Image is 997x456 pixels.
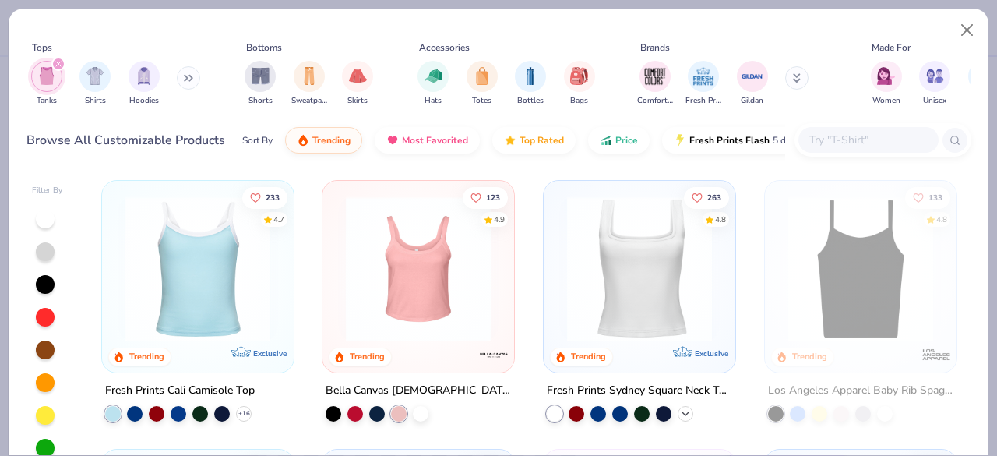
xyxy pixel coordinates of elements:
[467,61,498,107] button: filter button
[246,41,282,55] div: Bottoms
[871,61,902,107] div: filter for Women
[640,41,670,55] div: Brands
[129,61,160,107] div: filter for Hoodies
[928,193,942,201] span: 133
[129,61,160,107] button: filter button
[773,132,830,150] span: 5 day delivery
[637,61,673,107] button: filter button
[643,65,667,88] img: Comfort Colors Image
[242,186,287,208] button: Like
[31,61,62,107] div: filter for Tanks
[515,61,546,107] button: filter button
[129,95,159,107] span: Hoodies
[741,65,764,88] img: Gildan Image
[349,67,367,85] img: Skirts Image
[26,131,225,150] div: Browse All Customizable Products
[402,134,468,147] span: Most Favorited
[559,196,720,341] img: 94a2aa95-cd2b-4983-969b-ecd512716e9a
[570,67,587,85] img: Bags Image
[737,61,768,107] button: filter button
[86,67,104,85] img: Shirts Image
[637,61,673,107] div: filter for Comfort Colors
[872,95,900,107] span: Women
[347,95,368,107] span: Skirts
[31,61,62,107] button: filter button
[871,61,902,107] button: filter button
[695,348,728,359] span: Exclusive
[953,16,982,45] button: Close
[425,67,442,85] img: Hats Image
[547,381,732,401] div: Fresh Prints Sydney Square Neck Tank Top
[692,65,715,88] img: Fresh Prints Image
[425,95,442,107] span: Hats
[936,214,947,225] div: 4.8
[689,134,770,147] span: Fresh Prints Flash
[386,134,399,147] img: most_fav.gif
[79,61,111,107] div: filter for Shirts
[342,61,373,107] button: filter button
[238,409,249,419] span: + 16
[522,67,539,85] img: Bottles Image
[662,127,842,154] button: Fresh Prints Flash5 day delivery
[768,381,953,401] div: Los Angeles Apparel Baby Rib Spaghetti Tank
[570,95,588,107] span: Bags
[877,67,895,85] img: Women Image
[291,95,327,107] span: Sweatpants
[472,95,491,107] span: Totes
[926,67,944,85] img: Unisex Image
[291,61,327,107] div: filter for Sweatpants
[808,131,928,149] input: Try "T-Shirt"
[715,214,726,225] div: 4.8
[467,61,498,107] div: filter for Totes
[252,348,286,359] span: Exclusive
[242,133,273,147] div: Sort By
[474,67,491,85] img: Totes Image
[85,95,106,107] span: Shirts
[297,134,309,147] img: trending.gif
[417,61,449,107] button: filter button
[252,67,270,85] img: Shorts Image
[674,134,686,147] img: flash.gif
[266,193,280,201] span: 233
[419,41,470,55] div: Accessories
[375,127,480,154] button: Most Favorited
[32,185,63,196] div: Filter By
[564,61,595,107] div: filter for Bags
[118,196,278,341] img: a25d9891-da96-49f3-a35e-76288174bf3a
[615,134,638,147] span: Price
[105,381,255,401] div: Fresh Prints Cali Camisole Top
[277,196,438,341] img: 61d0f7fa-d448-414b-acbf-5d07f88334cb
[684,186,729,208] button: Like
[741,95,763,107] span: Gildan
[79,61,111,107] button: filter button
[637,95,673,107] span: Comfort Colors
[707,193,721,201] span: 263
[326,381,511,401] div: Bella Canvas [DEMOGRAPHIC_DATA]' Micro Ribbed Scoop Tank
[872,41,911,55] div: Made For
[248,95,273,107] span: Shorts
[685,61,721,107] button: filter button
[919,61,950,107] button: filter button
[495,214,506,225] div: 4.9
[38,67,55,85] img: Tanks Image
[515,61,546,107] div: filter for Bottles
[919,61,950,107] div: filter for Unisex
[685,61,721,107] div: filter for Fresh Prints
[685,95,721,107] span: Fresh Prints
[520,134,564,147] span: Top Rated
[32,41,52,55] div: Tops
[923,95,946,107] span: Unisex
[338,196,498,341] img: 209dba70-3a4e-41c7-aec9-910a9f482488
[737,61,768,107] div: filter for Gildan
[487,193,501,201] span: 123
[564,61,595,107] button: filter button
[517,95,544,107] span: Bottles
[37,95,57,107] span: Tanks
[285,127,362,154] button: Trending
[492,127,576,154] button: Top Rated
[463,186,509,208] button: Like
[478,339,509,370] img: Bella + Canvas logo
[780,196,941,341] img: cbf11e79-2adf-4c6b-b19e-3da42613dd1b
[136,67,153,85] img: Hoodies Image
[342,61,373,107] div: filter for Skirts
